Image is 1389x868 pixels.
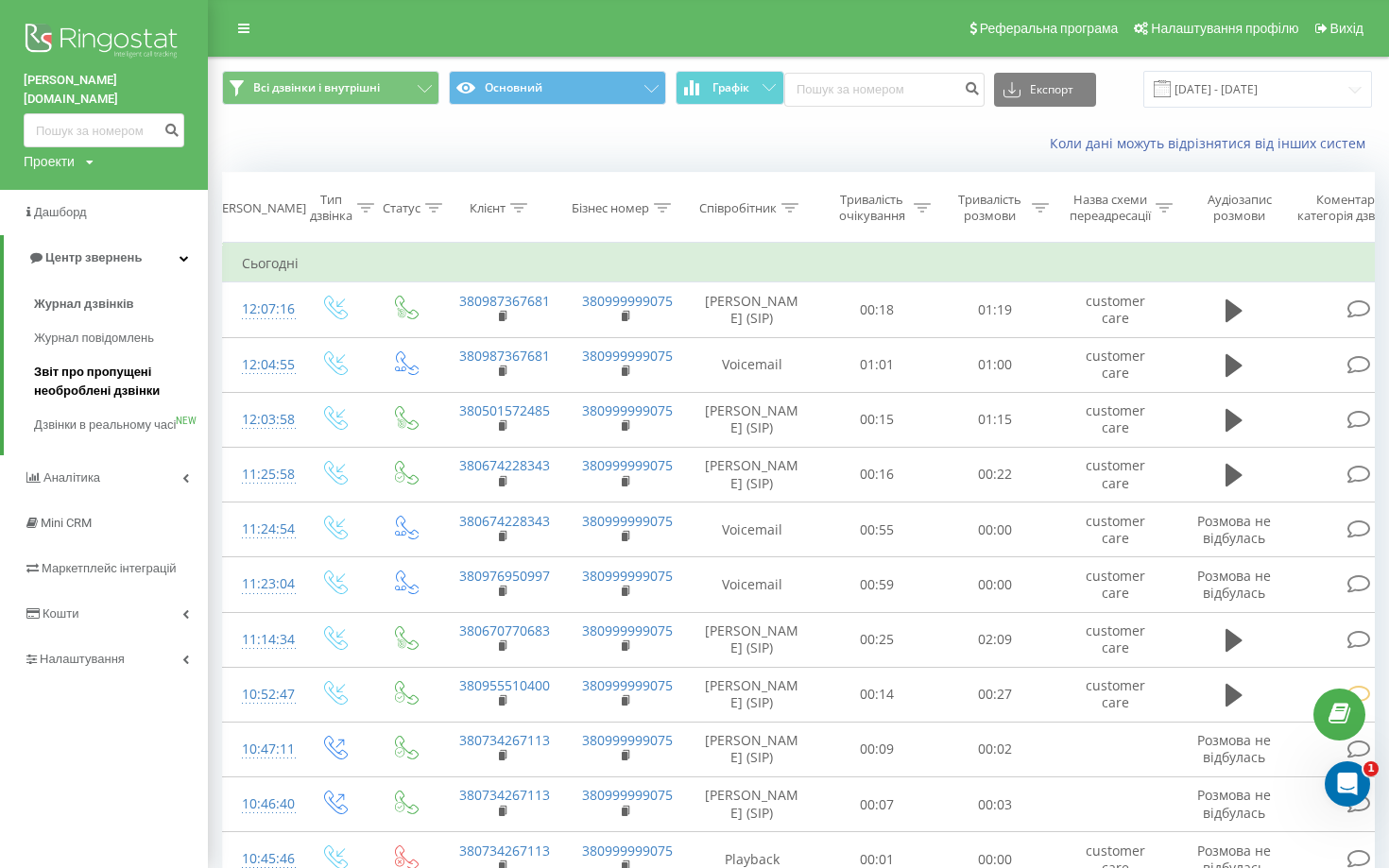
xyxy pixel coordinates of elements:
td: [PERSON_NAME] (SIP) [686,667,818,722]
button: Всі дзвінки і внутрішні [222,71,439,105]
a: Дзвінки в реальному часіNEW [34,408,208,442]
a: 380999999075 [582,621,673,639]
div: [PERSON_NAME] [211,200,306,216]
a: 380734267113 [459,842,550,859]
div: Тривалість розмови [952,192,1027,224]
div: 10:52:47 [242,676,280,713]
td: 00:09 [818,722,936,776]
td: customer care [1055,337,1177,392]
td: 00:02 [936,722,1055,776]
div: 12:07:16 [242,291,280,328]
a: 380734267113 [459,731,550,749]
a: 380999999075 [582,567,673,585]
div: 11:25:58 [242,456,280,493]
input: Пошук за номером [24,113,184,147]
span: Розмова не відбулась [1197,731,1271,766]
div: Назва схеми переадресації [1070,192,1151,224]
td: customer care [1055,612,1177,667]
td: 00:16 [818,447,936,502]
td: 00:18 [818,282,936,337]
td: 01:15 [936,392,1055,447]
a: [PERSON_NAME][DOMAIN_NAME] [24,71,184,109]
input: Пошук за номером [784,73,985,107]
td: 00:07 [818,777,936,832]
div: Статус [383,200,420,216]
iframe: Intercom live chat [1325,761,1370,807]
a: 380999999075 [582,292,673,310]
td: [PERSON_NAME] (SIP) [686,612,818,667]
a: 380999999075 [582,786,673,804]
span: Mini CRM [41,516,92,530]
td: 00:22 [936,447,1055,502]
span: Налаштування [40,652,125,666]
span: Кошти [43,606,78,621]
td: 00:00 [936,502,1055,557]
td: Voicemail [686,337,818,392]
div: Бізнес номер [572,200,649,216]
a: 380999999075 [582,401,673,419]
span: Реферальна програма [980,21,1119,36]
td: customer care [1055,502,1177,557]
div: 10:47:11 [242,731,280,768]
div: Тип дзвінка [310,192,352,224]
span: Аналiтика [43,470,100,485]
span: Налаштування профілю [1151,21,1298,36]
span: 1 [1363,761,1379,776]
div: 12:03:58 [242,401,280,438]
a: Центр звернень [4,235,208,281]
span: Журнал дзвінків [34,295,134,314]
td: customer care [1055,557,1177,612]
a: 380999999075 [582,731,673,749]
td: 01:00 [936,337,1055,392]
span: Розмова не відбулась [1197,512,1271,547]
td: Voicemail [686,557,818,612]
img: Ringostat logo [24,19,184,66]
a: Журнал повідомлень [34,321,208,355]
a: 380999999075 [582,512,673,530]
td: [PERSON_NAME] (SIP) [686,722,818,776]
td: 02:09 [936,612,1055,667]
a: 380674228343 [459,456,550,474]
td: [PERSON_NAME] (SIP) [686,777,818,832]
a: 380734267113 [459,786,550,804]
span: Вихід [1330,21,1363,36]
span: Графік [712,81,749,94]
td: customer care [1055,667,1177,722]
span: Дашборд [34,205,87,219]
a: Журнал дзвінків [34,287,208,321]
td: [PERSON_NAME] (SIP) [686,392,818,447]
span: Звіт про пропущені необроблені дзвінки [34,363,198,400]
td: customer care [1055,282,1177,337]
span: Центр звернень [45,250,142,264]
div: Співробітник [699,200,777,216]
button: Основний [449,71,666,105]
td: 00:27 [936,667,1055,722]
a: 380955510400 [459,676,550,694]
td: 00:25 [818,612,936,667]
span: Маркетплейс інтеграцій [42,561,177,575]
span: Всі дзвінки і внутрішні [253,80,380,95]
td: 00:03 [936,777,1055,832]
span: Журнал повідомлень [34,329,154,348]
div: Клієнт [470,200,506,216]
a: 380976950997 [459,567,550,585]
a: 380999999075 [582,676,673,694]
span: Розмова не відбулась [1197,567,1271,602]
td: 01:01 [818,337,936,392]
td: Voicemail [686,502,818,557]
div: 11:23:04 [242,566,280,603]
div: Проекти [24,152,75,171]
a: 380670770683 [459,621,550,639]
a: 380999999075 [582,456,673,474]
div: Аудіозапис розмови [1193,192,1285,224]
a: 380501572485 [459,401,550,419]
a: 380674228343 [459,512,550,530]
div: Тривалість очікування [834,192,909,224]
td: 00:00 [936,557,1055,612]
span: Дзвінки в реальному часі [34,416,176,434]
a: Коли дані можуть відрізнятися вiд інших систем [1050,134,1375,152]
div: 10:46:40 [242,786,280,823]
span: Розмова не відбулась [1197,786,1271,821]
div: 11:14:34 [242,621,280,658]
a: 380999999075 [582,842,673,859]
